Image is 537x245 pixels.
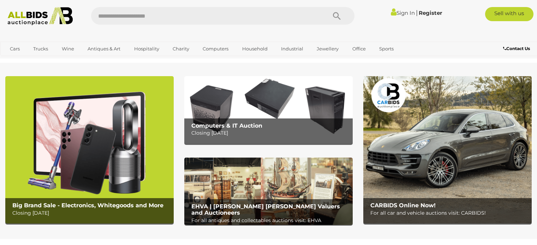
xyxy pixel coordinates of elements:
[370,202,436,209] b: CARBIDS Online Now!
[319,7,354,25] button: Search
[503,45,532,53] a: Contact Us
[348,43,370,55] a: Office
[312,43,343,55] a: Jewellery
[191,216,349,225] p: For all antiques and collectables auctions visit: EHVA
[184,76,353,143] a: Computers & IT Auction Computers & IT Auction Closing [DATE]
[363,76,532,223] a: CARBIDS Online Now! CARBIDS Online Now! For all car and vehicle auctions visit: CARBIDS!
[12,209,170,218] p: Closing [DATE]
[5,43,24,55] a: Cars
[370,209,528,218] p: For all car and vehicle auctions visit: CARBIDS!
[4,7,77,25] img: Allbids.com.au
[191,129,349,137] p: Closing [DATE]
[485,7,533,21] a: Sell with us
[83,43,125,55] a: Antiques & Art
[238,43,272,55] a: Household
[57,43,79,55] a: Wine
[363,76,532,223] img: CARBIDS Online Now!
[198,43,233,55] a: Computers
[191,122,262,129] b: Computers & IT Auction
[416,9,418,17] span: |
[503,46,530,51] b: Contact Us
[184,158,353,225] img: EHVA | Evans Hastings Valuers and Auctioneers
[12,202,163,209] b: Big Brand Sale - Electronics, Whitegoods and More
[5,76,174,223] a: Big Brand Sale - Electronics, Whitegoods and More Big Brand Sale - Electronics, Whitegoods and Mo...
[184,158,353,225] a: EHVA | Evans Hastings Valuers and Auctioneers EHVA | [PERSON_NAME] [PERSON_NAME] Valuers and Auct...
[5,76,174,223] img: Big Brand Sale - Electronics, Whitegoods and More
[29,43,53,55] a: Trucks
[375,43,398,55] a: Sports
[130,43,164,55] a: Hospitality
[391,10,415,16] a: Sign In
[184,76,353,143] img: Computers & IT Auction
[419,10,442,16] a: Register
[191,203,340,216] b: EHVA | [PERSON_NAME] [PERSON_NAME] Valuers and Auctioneers
[5,55,65,66] a: [GEOGRAPHIC_DATA]
[168,43,194,55] a: Charity
[276,43,308,55] a: Industrial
